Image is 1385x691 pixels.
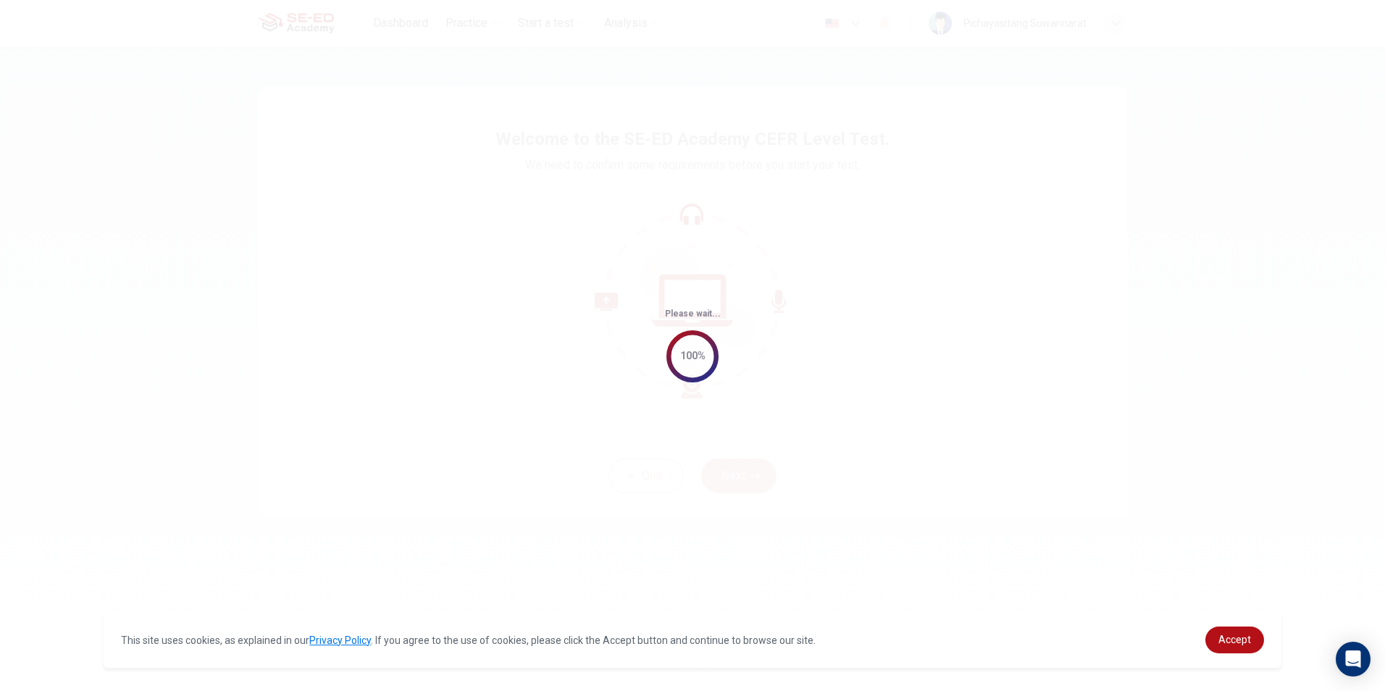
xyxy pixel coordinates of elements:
[680,348,706,364] div: 100%
[1218,634,1251,645] span: Accept
[665,309,721,319] span: Please wait...
[309,635,371,646] a: Privacy Policy
[1336,642,1371,677] div: Open Intercom Messenger
[104,612,1281,668] div: cookieconsent
[121,635,816,646] span: This site uses cookies, as explained in our . If you agree to the use of cookies, please click th...
[1205,627,1264,653] a: dismiss cookie message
